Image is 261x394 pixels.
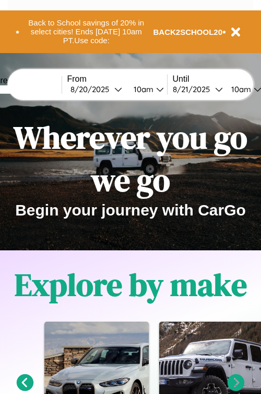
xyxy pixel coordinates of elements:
div: 10am [128,84,156,94]
button: Back to School savings of 20% in select cities! Ends [DATE] 10am PT.Use code: [19,16,153,48]
div: 8 / 21 / 2025 [173,84,215,94]
button: 10am [125,84,167,95]
div: 10am [226,84,254,94]
label: From [67,74,167,84]
b: BACK2SCHOOL20 [153,28,223,36]
button: 8/20/2025 [67,84,125,95]
h1: Explore by make [15,263,247,306]
div: 8 / 20 / 2025 [70,84,114,94]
